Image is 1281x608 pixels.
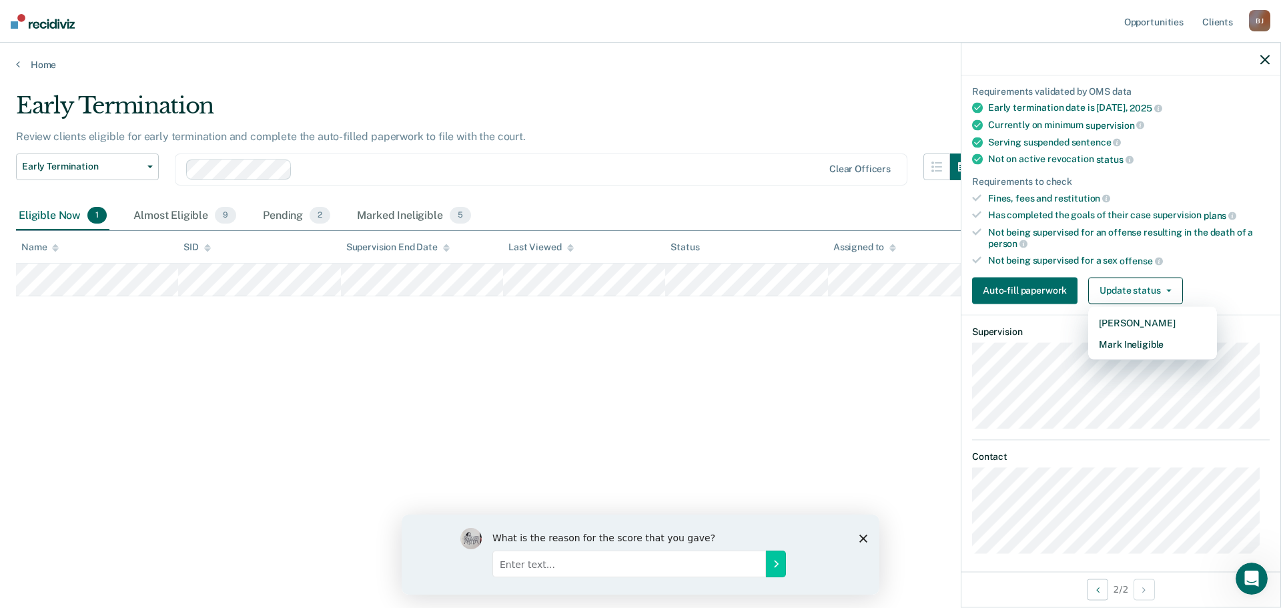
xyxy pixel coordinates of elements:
button: Next Opportunity [1134,579,1155,600]
div: Pending [260,202,333,231]
span: 2 [310,207,330,224]
span: Early Termination [22,161,142,172]
div: Status [671,242,699,253]
span: person [988,238,1027,249]
span: 1 [87,207,107,224]
dt: Supervision [972,326,1270,337]
div: Fines, fees and [988,192,1270,204]
div: Clear officers [829,164,891,175]
button: Previous Opportunity [1087,579,1108,600]
span: status [1096,154,1134,165]
div: Marked Ineligible [354,202,474,231]
button: Mark Ineligible [1088,333,1217,354]
div: Currently on minimum [988,119,1270,131]
span: 5 [450,207,471,224]
span: restitution [1054,193,1110,204]
div: Early termination date is [DATE], [988,102,1270,114]
div: Last Viewed [508,242,573,253]
div: Not being supervised for a sex [988,255,1270,267]
a: Auto-fill paperwork [972,277,1083,304]
span: offense [1120,256,1163,266]
iframe: Intercom live chat [1236,563,1268,595]
div: Almost Eligible [131,202,239,231]
div: SID [183,242,211,253]
iframe: Survey by Kim from Recidiviz [402,515,879,595]
div: Requirements validated by OMS data [972,85,1270,97]
dt: Contact [972,451,1270,463]
div: Has completed the goals of their case supervision [988,210,1270,222]
div: Not being supervised for an offense resulting in the death of a [988,226,1270,249]
img: Recidiviz [11,14,75,29]
button: Auto-fill paperwork [972,277,1078,304]
div: Name [21,242,59,253]
a: Home [16,59,1265,71]
div: Eligible Now [16,202,109,231]
span: plans [1204,210,1236,221]
div: Serving suspended [988,136,1270,148]
div: Early Termination [16,92,977,130]
span: sentence [1072,137,1122,147]
span: supervision [1086,119,1144,130]
span: 9 [215,207,236,224]
div: Assigned to [833,242,896,253]
div: B J [1249,10,1270,31]
div: Not on active revocation [988,154,1270,166]
p: Review clients eligible for early termination and complete the auto-filled paperwork to file with... [16,130,526,143]
div: Requirements to check [972,176,1270,187]
div: Supervision End Date [346,242,450,253]
div: 2 / 2 [961,571,1280,607]
button: [PERSON_NAME] [1088,312,1217,333]
span: 2025 [1130,103,1162,113]
button: Update status [1088,277,1182,304]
